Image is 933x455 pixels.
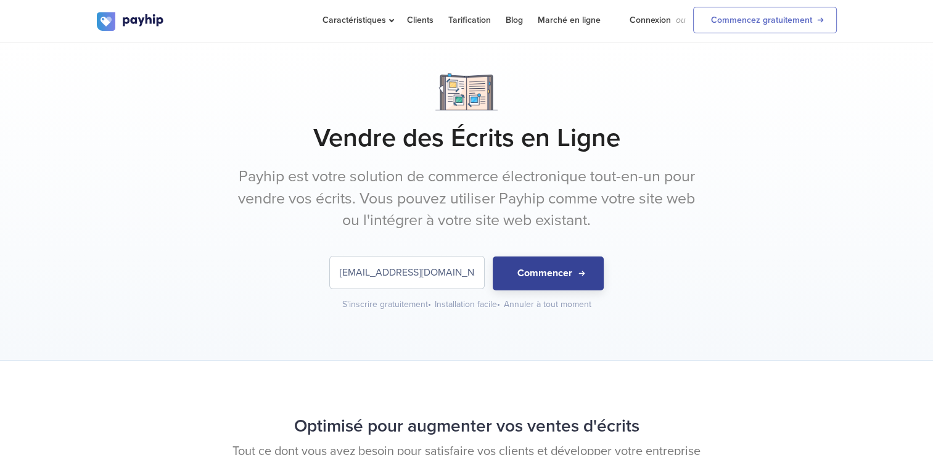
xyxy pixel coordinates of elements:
[504,298,591,311] div: Annuler à tout moment
[435,298,501,311] div: Installation facile
[330,256,484,289] input: Saisissez votre adresse électronique
[97,12,165,31] img: logo.svg
[97,123,837,154] h1: Vendre des Écrits en Ligne
[428,299,431,309] span: •
[97,410,837,443] h2: Optimisé pour augmenter vos ventes d'écrits
[497,299,500,309] span: •
[323,15,392,25] span: Caractéristiques
[342,298,432,311] div: S'inscrire gratuitement
[493,256,604,290] button: Commencer
[693,7,837,33] a: Commencez gratuitement
[435,73,498,110] img: Notebook.png
[236,166,698,232] p: Payhip est votre solution de commerce électronique tout-en-un pour vendre vos écrits. Vous pouvez...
